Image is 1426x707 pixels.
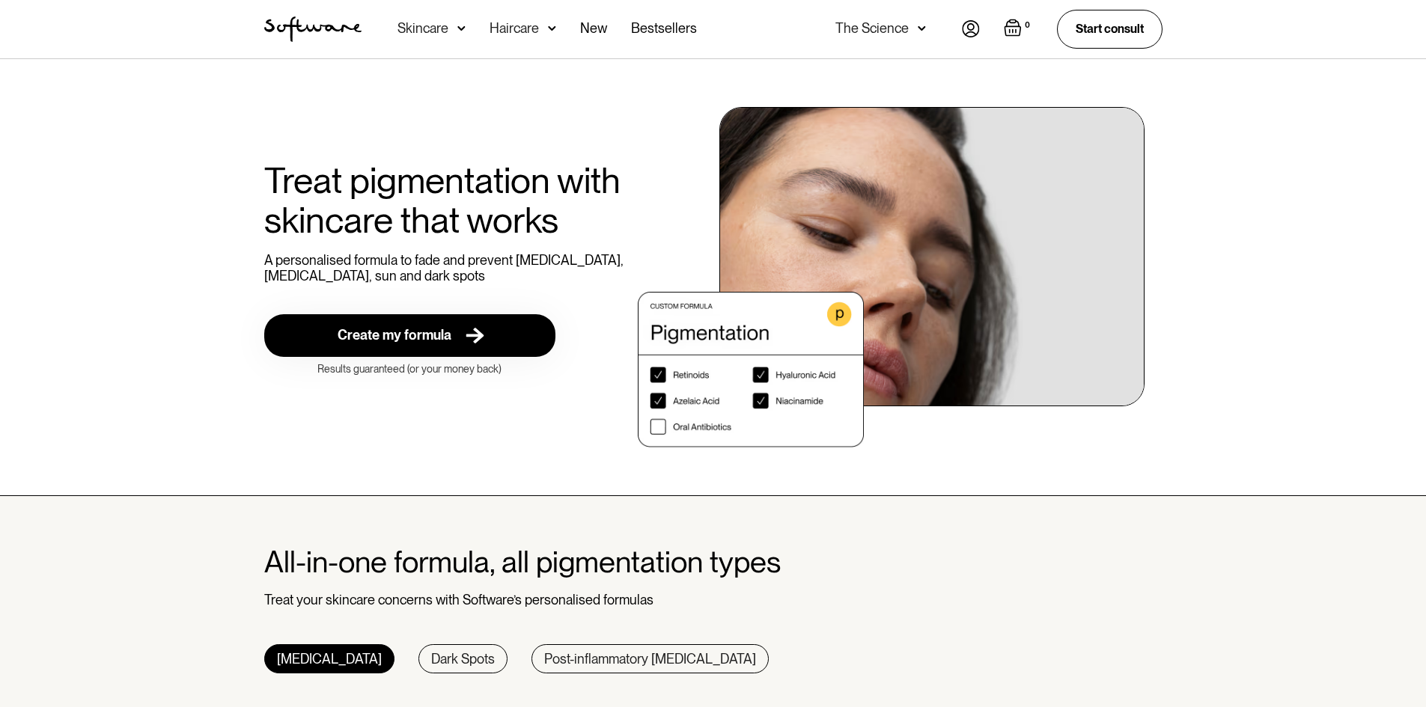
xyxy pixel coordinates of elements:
[264,252,632,284] p: A personalised formula to fade and prevent [MEDICAL_DATA], [MEDICAL_DATA], sun and dark spots
[1057,10,1163,48] a: Start consult
[431,651,495,667] div: Dark Spots
[264,16,362,42] a: home
[544,651,756,667] div: Post-inflammatory [MEDICAL_DATA]
[548,21,556,36] img: arrow down
[1022,19,1033,32] div: 0
[264,161,632,240] h1: Treat pigmentation with skincare that works
[490,21,539,36] div: Haircare
[1004,19,1033,40] a: Open cart
[338,327,451,344] div: Create my formula
[264,16,362,42] img: Software Logo
[264,314,555,357] a: Create my formula
[264,592,1163,608] div: Treat your skincare concerns with Software’s personalised formulas
[835,21,909,36] div: The Science
[397,21,448,36] div: Skincare
[918,21,926,36] img: arrow down
[264,544,1163,580] h1: All-in-one formula, all pigmentation types
[264,363,555,376] div: Results guaranteed (or your money back)
[457,21,466,36] img: arrow down
[277,651,382,667] div: [MEDICAL_DATA]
